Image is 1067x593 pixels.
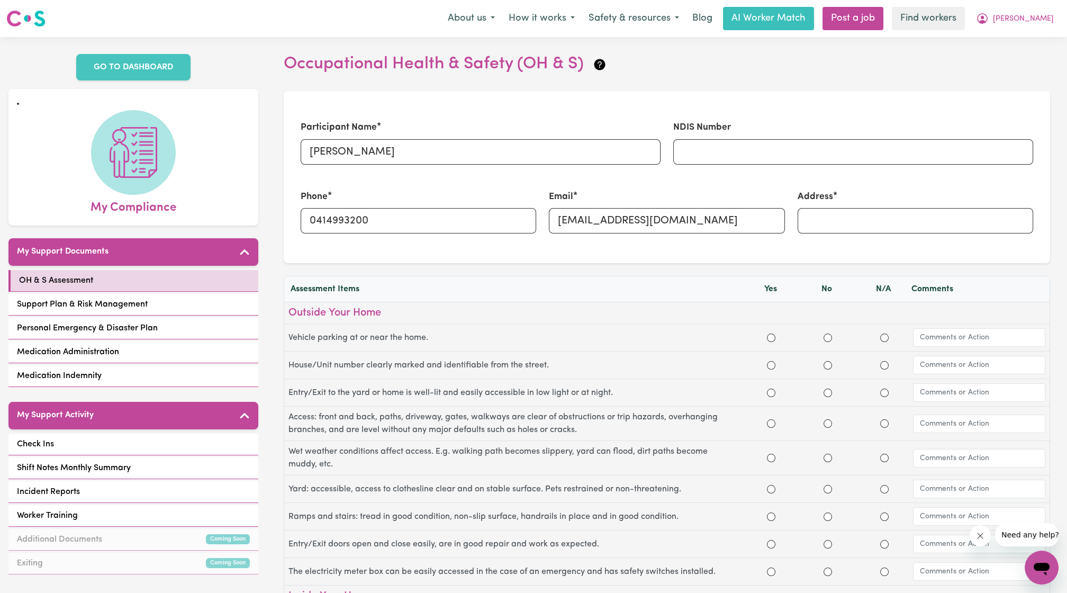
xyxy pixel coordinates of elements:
button: How it works [502,7,582,30]
a: Shift Notes Monthly Summary [8,457,258,479]
small: Coming Soon [206,558,250,568]
button: Safety & resources [582,7,686,30]
a: Post a job [822,7,883,30]
a: My Compliance [17,110,250,217]
div: Yes [742,283,799,295]
span: Additional Documents [17,533,102,546]
label: Yard: accessible, access to clothesline clear and on stable surface. Pets restrained or non-threa... [288,483,743,496]
a: AI Worker Match [723,7,814,30]
input: No [824,419,832,428]
input: No [824,540,832,549]
label: Entry/Exit doors open and close easily, are in good repair and work as expected. [288,538,743,551]
button: My Support Activity [8,402,258,429]
input: Comments or Action [913,356,1045,374]
input: Comments or Action [913,562,1045,581]
label: Vehicle parking at or near the home. [288,331,743,344]
input: No [824,454,832,462]
input: N/A [880,485,889,493]
a: ExitingComing Soon [8,553,258,574]
span: Exiting [17,557,43,570]
span: [PERSON_NAME] [993,13,1054,25]
input: Yes [767,389,775,397]
input: N/A [880,568,889,576]
span: Medication Administration [17,346,119,358]
label: NDIS Number [673,121,731,134]
input: N/A [880,454,889,462]
input: Yes [767,513,775,521]
span: My Compliance [91,195,176,217]
input: Yes [767,334,775,342]
h5: My Support Activity [17,410,94,420]
span: Need any help? [6,7,64,16]
span: Support Plan & Risk Management [17,298,148,311]
input: No [824,485,832,493]
iframe: Button to launch messaging window [1025,551,1059,585]
a: Worker Training [8,505,258,527]
input: No [824,568,832,576]
input: Comments or Action [913,415,1045,433]
div: No [799,283,855,295]
input: Yes [767,361,775,370]
span: Medication Indemnity [17,370,102,382]
input: N/A [880,361,889,370]
label: Wet weather conditions affect access. E.g. walking path becomes slippery, yard can flood, dirt pa... [288,445,743,471]
input: No [824,361,832,370]
input: Yes [767,540,775,549]
input: N/A [880,389,889,397]
input: Yes [767,419,775,428]
input: Comments or Action [913,507,1045,526]
a: Check Ins [8,434,258,455]
button: My Account [969,7,1061,30]
input: N/A [880,419,889,428]
span: Shift Notes Monthly Summary [17,462,131,474]
input: No [824,513,832,521]
a: Incident Reports [8,481,258,503]
label: Email [549,190,573,204]
input: Comments or Action [913,480,1045,498]
a: Blog [686,7,719,30]
span: Personal Emergency & Disaster Plan [17,322,158,335]
a: Support Plan & Risk Management [8,294,258,316]
button: About us [441,7,502,30]
label: The electricity meter box can be easily accessed in the case of an emergency and has safety switc... [288,565,743,578]
input: No [824,334,832,342]
input: N/A [880,334,889,342]
input: No [824,389,832,397]
label: Entry/Exit to the yard or home is well-lit and easily accessible in low light or at night. [288,387,743,399]
input: Yes [767,485,775,493]
label: Access: front and back, paths, driveway, gates, walkways are clear of obstructions or trip hazard... [288,411,743,436]
h5: My Support Documents [17,247,108,257]
div: N/A [855,283,911,295]
a: Additional DocumentsComing Soon [8,529,258,551]
a: Medication Indemnity [8,365,258,387]
div: Comments [911,283,1043,295]
button: My Support Documents [8,238,258,266]
label: House/Unit number clearly marked and identifiable from the street. [288,359,743,372]
small: Coming Soon [206,534,250,544]
h2: Occupational Health & Safety (OH & S) [284,54,1050,74]
label: Phone [301,190,328,204]
input: Comments or Action [913,535,1045,553]
label: Ramps and stairs: tread in good condition, non-slip surface, handrails in place and in good condi... [288,510,743,523]
label: Address [798,190,833,204]
a: Careseekers logo [6,6,46,31]
iframe: Message from company [995,523,1059,546]
div: Assessment Items [291,283,742,295]
a: Personal Emergency & Disaster Plan [8,318,258,339]
a: OH & S Assessment [8,270,258,292]
input: N/A [880,540,889,549]
span: Incident Reports [17,486,80,498]
h3: Outside Your Home [288,307,1045,319]
iframe: Close message [970,525,991,546]
input: Yes [767,454,775,462]
input: Comments or Action [913,383,1045,402]
a: Find workers [892,7,965,30]
label: Participant Name [301,121,377,134]
a: GO TO DASHBOARD [76,54,191,80]
input: Comments or Action [913,328,1045,347]
input: Yes [767,568,775,576]
input: N/A [880,513,889,521]
input: Comments or Action [913,449,1045,468]
img: Careseekers logo [6,9,46,28]
span: Worker Training [17,509,78,522]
